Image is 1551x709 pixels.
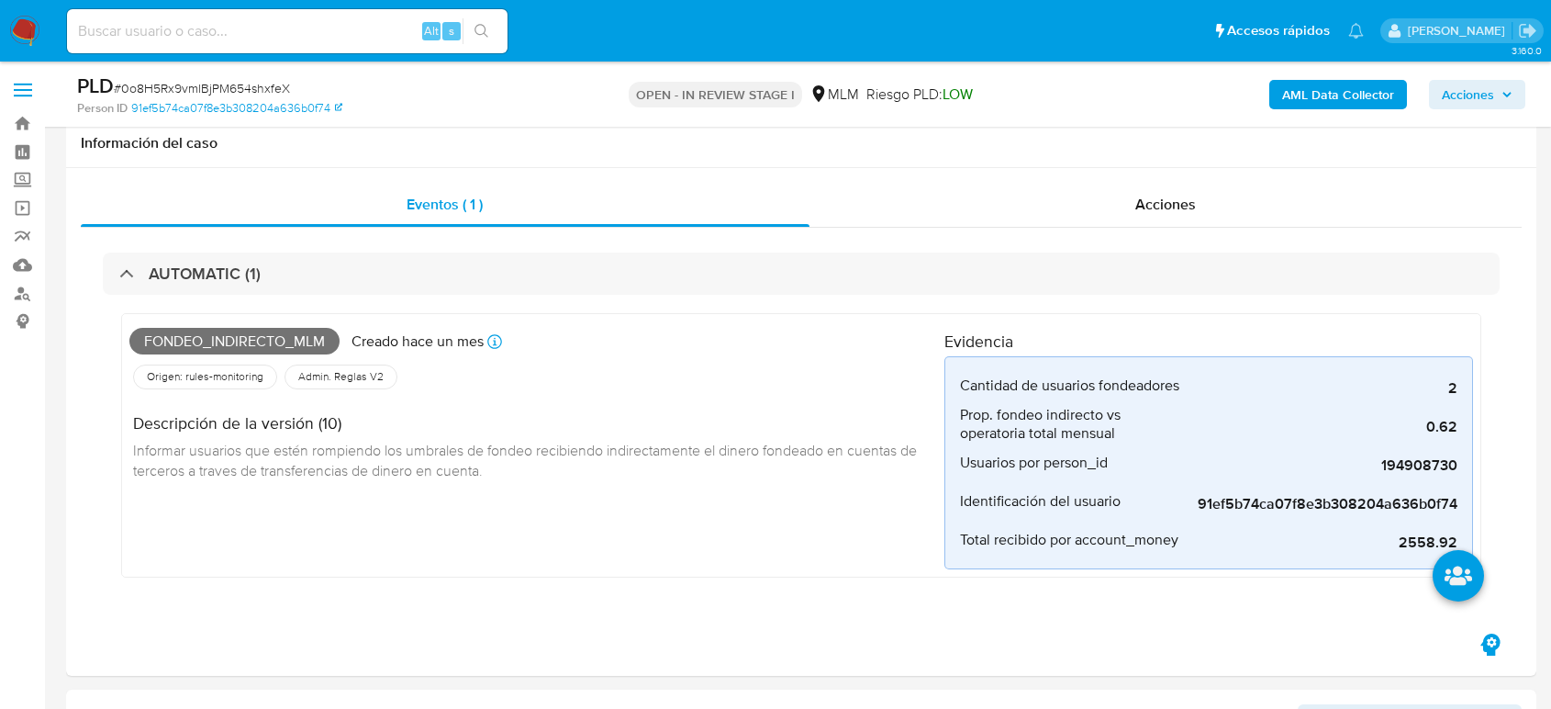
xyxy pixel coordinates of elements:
span: Origen: rules-monitoring [145,369,265,384]
a: Notificaciones [1348,23,1364,39]
span: Acciones [1442,80,1494,109]
p: diego.gardunorosas@mercadolibre.com.mx [1408,22,1512,39]
input: Buscar usuario o caso... [67,19,508,43]
h3: AUTOMATIC (1) [149,264,261,284]
span: Admin. Reglas V2 [296,369,385,384]
h1: Información del caso [81,134,1522,152]
b: PLD [77,71,114,100]
h4: Descripción de la versión (10) [133,413,930,433]
button: search-icon [463,18,500,44]
span: Alt [424,22,439,39]
div: AUTOMATIC (1) [103,253,1500,295]
span: Acciones [1135,194,1196,215]
p: Creado hace un mes [351,332,484,352]
span: LOW [943,84,973,105]
span: Riesgo PLD: [866,84,973,105]
div: MLM [809,84,859,105]
span: Fondeo_indirecto_mlm [129,328,340,355]
span: s [449,22,454,39]
span: # 0o8H5Rx9vmlBjPM654shxfeX [114,79,290,97]
span: Accesos rápidos [1227,21,1330,40]
p: OPEN - IN REVIEW STAGE I [629,82,802,107]
button: AML Data Collector [1269,80,1407,109]
a: 91ef5b74ca07f8e3b308204a636b0f74 [131,100,342,117]
span: Informar usuarios que estén rompiendo los umbrales de fondeo recibiendo indirectamente el dinero ... [133,440,921,480]
b: AML Data Collector [1282,80,1394,109]
b: Person ID [77,100,128,117]
button: Acciones [1429,80,1525,109]
a: Salir [1518,21,1537,40]
span: Eventos ( 1 ) [407,194,483,215]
